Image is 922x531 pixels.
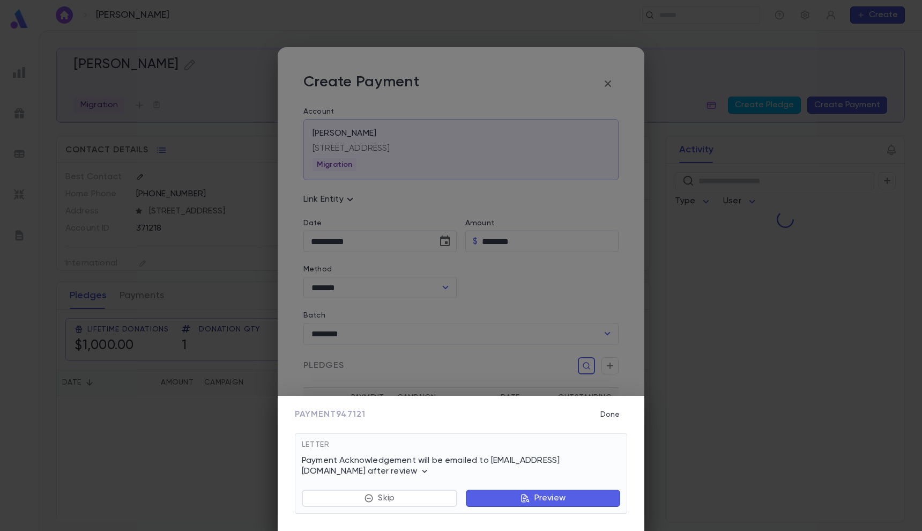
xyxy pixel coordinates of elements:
[466,490,620,507] button: Preview
[378,493,395,504] p: Skip
[593,404,627,425] button: Done
[302,455,620,477] p: Payment Acknowledgement will be emailed to [EMAIL_ADDRESS][DOMAIN_NAME] after review
[302,490,457,507] button: Skip
[302,440,620,455] div: Letter
[295,409,366,420] span: Payment 947121
[534,493,566,504] p: Preview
